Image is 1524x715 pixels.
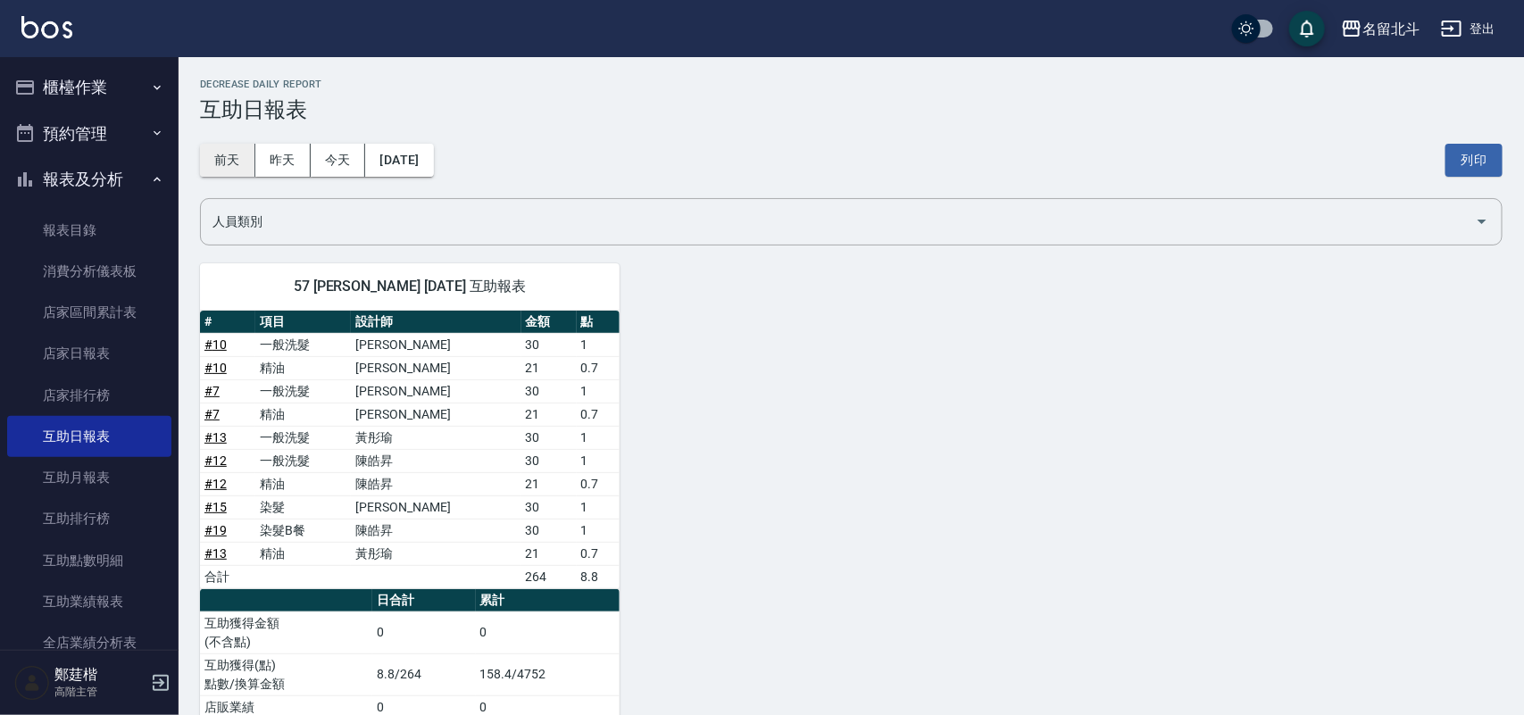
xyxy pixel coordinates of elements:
td: 30 [521,333,577,356]
td: 264 [521,565,577,588]
td: 30 [521,379,577,403]
td: 1 [577,379,620,403]
th: # [200,311,255,334]
a: #7 [204,407,220,421]
td: [PERSON_NAME] [351,379,520,403]
a: 互助月報表 [7,457,171,498]
td: 黃彤瑜 [351,542,520,565]
a: #13 [204,546,227,561]
td: 精油 [255,472,352,495]
td: 21 [521,403,577,426]
a: #15 [204,500,227,514]
td: 合計 [200,565,255,588]
button: Open [1468,207,1496,236]
td: 8.8/264 [372,653,476,695]
img: Person [14,665,50,701]
button: 今天 [311,144,366,177]
td: 0 [476,611,620,653]
button: [DATE] [365,144,433,177]
td: 1 [577,426,620,449]
a: 全店業績分析表 [7,622,171,663]
td: 0.7 [577,403,620,426]
td: [PERSON_NAME] [351,495,520,519]
td: 1 [577,449,620,472]
a: 互助日報表 [7,416,171,457]
a: 店家排行榜 [7,375,171,416]
button: 前天 [200,144,255,177]
td: [PERSON_NAME] [351,403,520,426]
a: #12 [204,477,227,491]
button: save [1289,11,1325,46]
a: 消費分析儀表板 [7,251,171,292]
td: 0.7 [577,542,620,565]
a: #19 [204,523,227,537]
td: 21 [521,356,577,379]
td: 一般洗髮 [255,426,352,449]
button: 名留北斗 [1334,11,1427,47]
th: 金額 [521,311,577,334]
td: 精油 [255,542,352,565]
th: 設計師 [351,311,520,334]
h3: 互助日報表 [200,97,1503,122]
a: #13 [204,430,227,445]
a: 店家區間累計表 [7,292,171,333]
a: 互助點數明細 [7,540,171,581]
th: 累計 [476,589,620,612]
a: 互助排行榜 [7,498,171,539]
td: [PERSON_NAME] [351,356,520,379]
td: 陳皓昇 [351,449,520,472]
button: 櫃檯作業 [7,64,171,111]
a: #7 [204,384,220,398]
td: 0 [372,611,476,653]
td: 一般洗髮 [255,379,352,403]
button: 列印 [1445,144,1503,177]
td: 158.4/4752 [476,653,620,695]
td: 21 [521,542,577,565]
td: 30 [521,426,577,449]
a: #12 [204,453,227,468]
td: [PERSON_NAME] [351,333,520,356]
td: 黃彤瑜 [351,426,520,449]
a: 互助業績報表 [7,581,171,622]
td: 0.7 [577,472,620,495]
td: 一般洗髮 [255,449,352,472]
a: 報表目錄 [7,210,171,251]
td: 染髮B餐 [255,519,352,542]
table: a dense table [200,311,620,589]
td: 21 [521,472,577,495]
div: 名留北斗 [1362,18,1420,40]
button: 報表及分析 [7,156,171,203]
td: 精油 [255,403,352,426]
td: 互助獲得金額 (不含點) [200,611,372,653]
span: 57 [PERSON_NAME] [DATE] 互助報表 [221,278,598,295]
th: 點 [577,311,620,334]
button: 預約管理 [7,111,171,157]
a: 店家日報表 [7,333,171,374]
td: 陳皓昇 [351,472,520,495]
td: 互助獲得(點) 點數/換算金額 [200,653,372,695]
td: 1 [577,519,620,542]
td: 染髮 [255,495,352,519]
img: Logo [21,16,72,38]
td: 1 [577,495,620,519]
td: 8.8 [577,565,620,588]
td: 一般洗髮 [255,333,352,356]
td: 精油 [255,356,352,379]
th: 日合計 [372,589,476,612]
p: 高階主管 [54,684,146,700]
h2: Decrease Daily Report [200,79,1503,90]
a: #10 [204,337,227,352]
button: 登出 [1434,12,1503,46]
td: 陳皓昇 [351,519,520,542]
a: #10 [204,361,227,375]
h5: 鄭莛楷 [54,666,146,684]
th: 項目 [255,311,352,334]
button: 昨天 [255,144,311,177]
td: 30 [521,495,577,519]
td: 1 [577,333,620,356]
td: 30 [521,449,577,472]
td: 0.7 [577,356,620,379]
td: 30 [521,519,577,542]
input: 人員名稱 [208,206,1468,237]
